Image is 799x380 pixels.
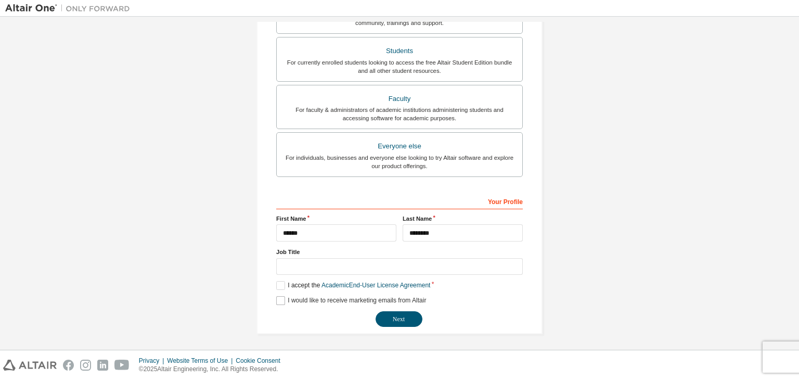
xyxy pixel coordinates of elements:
img: Altair One [5,3,135,14]
div: Everyone else [283,139,516,154]
a: Academic End-User License Agreement [321,282,430,289]
div: Your Profile [276,193,523,209]
img: facebook.svg [63,360,74,371]
img: altair_logo.svg [3,360,57,371]
div: For currently enrolled students looking to access the free Altair Student Edition bundle and all ... [283,58,516,75]
img: youtube.svg [114,360,130,371]
div: For faculty & administrators of academic institutions administering students and accessing softwa... [283,106,516,122]
div: Students [283,44,516,58]
img: linkedin.svg [97,360,108,371]
div: Privacy [139,357,167,365]
label: Last Name [403,214,523,223]
label: I accept the [276,281,430,290]
img: instagram.svg [80,360,91,371]
label: I would like to receive marketing emails from Altair [276,296,426,305]
div: Website Terms of Use [167,357,236,365]
div: Cookie Consent [236,357,286,365]
div: Faculty [283,92,516,106]
button: Next [376,311,422,327]
div: For individuals, businesses and everyone else looking to try Altair software and explore our prod... [283,154,516,170]
label: Job Title [276,248,523,256]
p: © 2025 Altair Engineering, Inc. All Rights Reserved. [139,365,287,374]
label: First Name [276,214,396,223]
